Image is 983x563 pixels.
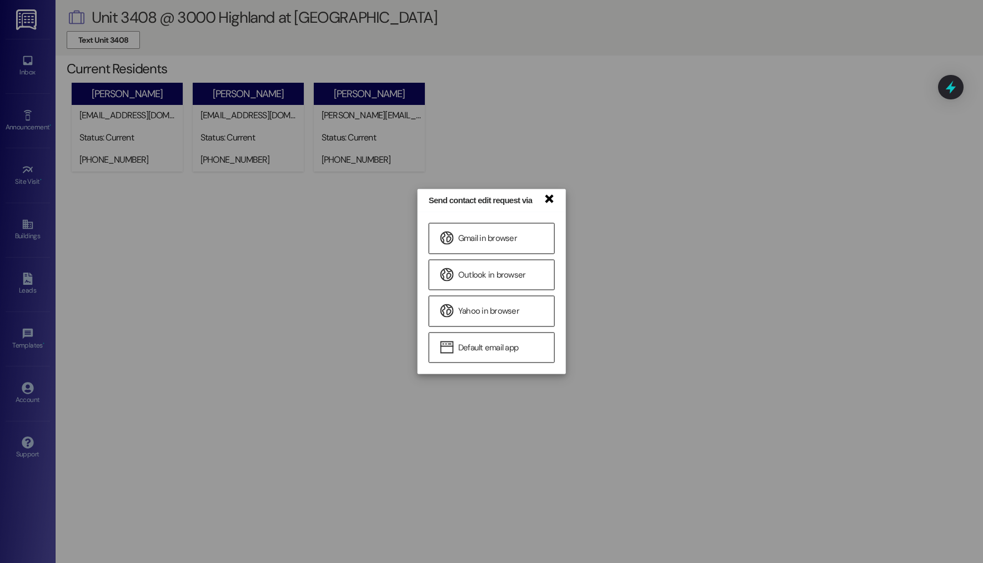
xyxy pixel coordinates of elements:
div: Send contact edit request via [429,194,533,206]
a: × [543,192,554,204]
a: Default email app [429,332,555,363]
a: Gmail in browser [429,223,555,254]
span: Outlook in browser [458,269,526,281]
span: Gmail in browser [458,233,517,245]
span: Default email app [458,342,518,354]
a: Yahoo in browser [429,296,555,326]
a: Outlook in browser [429,259,555,290]
span: Yahoo in browser [458,306,519,318]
